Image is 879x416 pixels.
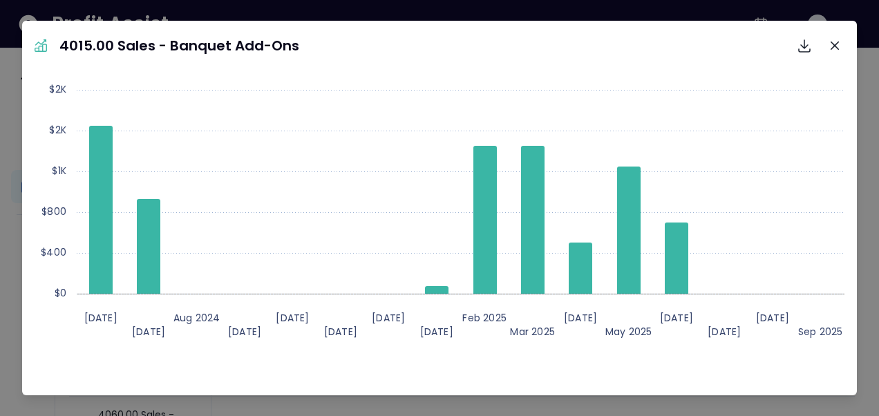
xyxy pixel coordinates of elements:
text: $1K [52,164,66,178]
text: [DATE] [84,311,117,325]
text: Aug 2024 [173,311,220,325]
text: $2K [49,123,66,137]
text: [DATE] [276,311,309,325]
text: [DATE] [372,311,405,325]
text: [DATE] [419,325,453,339]
text: $0 [54,286,66,300]
text: Mar 2025 [510,325,555,339]
text: $800 [41,205,66,218]
p: 4015.00 Sales - Banquet Add-Ons [59,35,299,56]
text: $2K [49,82,66,96]
text: $400 [41,245,66,259]
text: [DATE] [708,325,741,339]
text: [DATE] [324,325,357,339]
text: May 2025 [605,325,652,339]
text: [DATE] [132,325,165,339]
text: [DATE] [660,311,693,325]
text: [DATE] [228,325,261,339]
text: Feb 2025 [462,311,507,325]
text: Sep 2025 [798,325,843,339]
button: Close [824,35,846,57]
text: [DATE] [564,311,597,325]
text: [DATE] [756,311,789,325]
button: Download options [791,32,818,59]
